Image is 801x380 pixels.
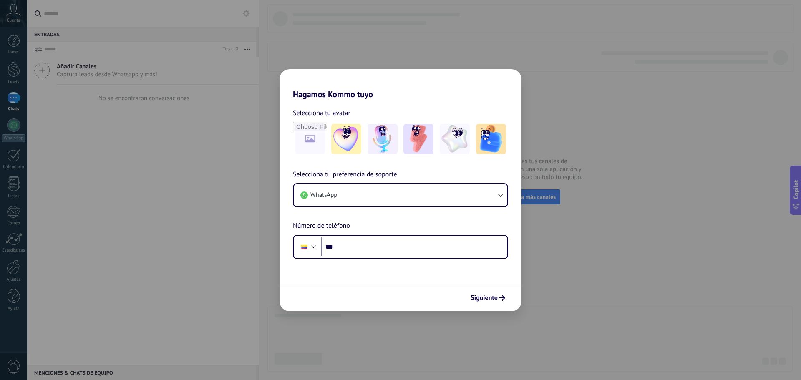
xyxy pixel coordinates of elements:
span: Selecciona tu avatar [293,108,350,118]
button: Siguiente [467,291,509,305]
span: Selecciona tu preferencia de soporte [293,169,397,180]
h2: Hagamos Kommo tuyo [280,69,521,99]
span: Número de teléfono [293,221,350,232]
img: -1.jpeg [331,124,361,154]
img: -5.jpeg [476,124,506,154]
img: -2.jpeg [368,124,398,154]
span: WhatsApp [310,191,337,199]
div: Colombia: + 57 [296,238,312,256]
img: -4.jpeg [440,124,470,154]
button: WhatsApp [294,184,507,206]
span: Siguiente [471,295,498,301]
img: -3.jpeg [403,124,433,154]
